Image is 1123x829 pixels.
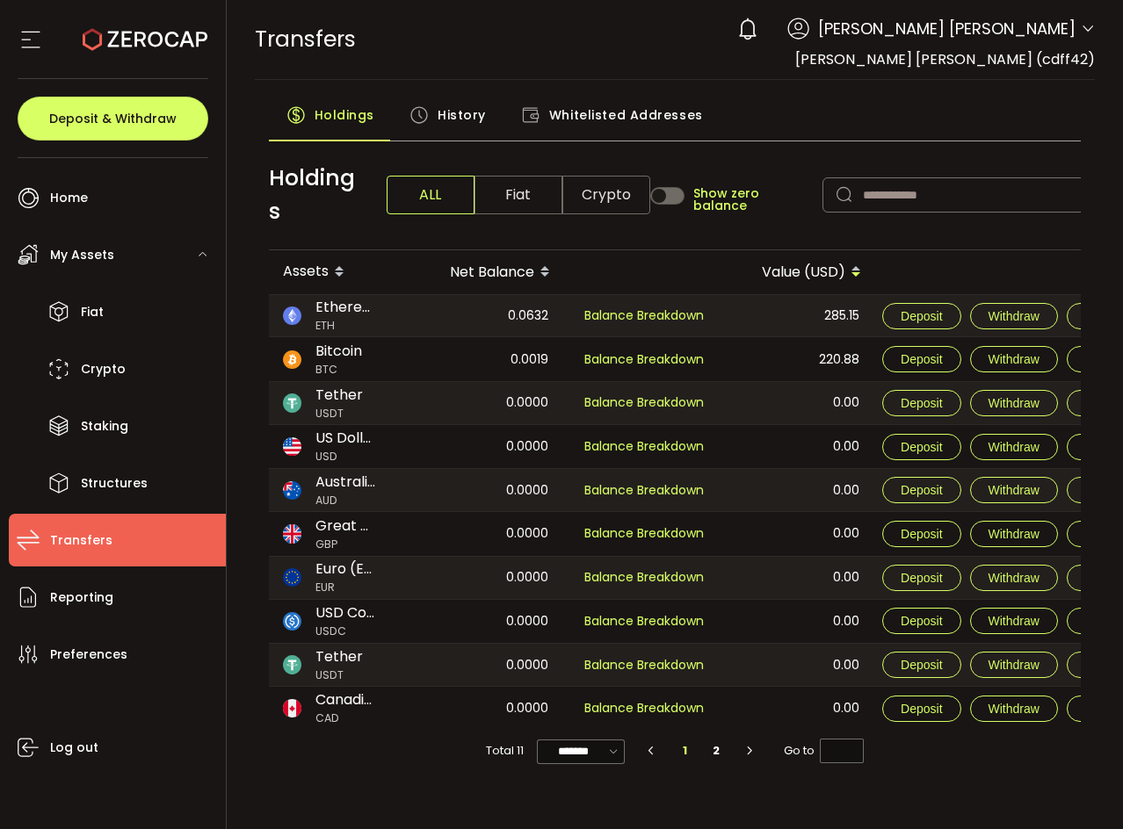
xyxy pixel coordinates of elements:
div: 0.0000 [409,425,562,469]
img: btc_portfolio.svg [283,350,301,369]
span: Canadian dollar [315,689,376,710]
span: Deposit [901,309,942,323]
iframe: Chat Widget [918,639,1123,829]
span: Deposit [901,396,942,410]
span: [PERSON_NAME] [PERSON_NAME] (cdff42) [795,49,1095,69]
div: 220.88 [720,337,873,381]
span: Euro (European Monetary Unit) [315,559,376,580]
div: 0.0000 [409,512,562,556]
button: Deposit [882,346,960,372]
img: gbp_portfolio.svg [283,524,301,543]
li: 1 [669,739,700,763]
span: Deposit [901,702,942,716]
span: Balance Breakdown [584,523,704,544]
div: 285.15 [720,295,873,337]
span: Tether [315,385,363,406]
span: Balance Breakdown [584,393,704,413]
span: Withdraw [989,396,1040,410]
span: Preferences [50,642,127,667]
span: History [438,97,486,133]
span: Withdraw [989,483,1040,497]
div: 0.00 [720,687,873,731]
div: 0.00 [720,557,873,599]
button: Deposit [882,608,960,634]
div: 0.0000 [409,687,562,731]
span: USD Coin [315,602,376,624]
span: Deposit [901,658,942,672]
button: Deposit [882,477,960,503]
span: Withdraw [989,440,1040,454]
span: Ethereum [315,297,376,318]
span: Australian Dollar [315,472,376,493]
span: Deposit [901,352,942,366]
div: Net Balance [409,257,564,287]
span: ETH [315,318,376,335]
div: Value (USD) [720,257,875,287]
span: My Assets [50,242,114,268]
span: Balance Breakdown [584,306,704,324]
span: Deposit [901,440,942,454]
div: 0.0632 [409,295,562,337]
span: Deposit [901,483,942,497]
span: Transfers [255,24,356,54]
div: 0.0000 [409,382,562,424]
button: Withdraw [970,390,1058,416]
span: Withdraw [989,614,1040,628]
span: Withdraw [989,352,1040,366]
span: Whitelisted Addresses [549,97,703,133]
button: Deposit & Withdraw [18,97,208,141]
span: Crypto [562,176,650,214]
img: eur_portfolio.svg [283,568,301,587]
span: Deposit [901,614,942,628]
img: aud_portfolio.svg [283,481,301,500]
span: Log out [50,735,98,761]
span: Deposit [901,571,942,585]
span: Bitcoin [315,341,362,362]
span: Show zero balance [693,187,814,212]
div: 0.00 [720,382,873,424]
span: USD [315,449,376,465]
img: usd_portfolio.svg [283,437,301,456]
span: Holdings [315,97,374,133]
span: Crypto [81,357,126,382]
span: Structures [81,471,148,496]
span: BTC [315,362,362,378]
span: US Dollar [315,428,376,449]
span: ALL [387,176,475,214]
span: Go to [784,739,864,763]
button: Withdraw [970,521,1058,547]
button: Withdraw [970,477,1058,503]
span: Holdings [269,162,359,228]
button: Withdraw [970,565,1058,591]
span: USDT [315,406,363,422]
span: Balance Breakdown [584,350,704,368]
div: Assets [269,257,409,287]
span: Withdraw [989,309,1040,323]
span: Home [50,185,88,211]
button: Withdraw [970,346,1058,372]
span: Staking [81,414,128,439]
span: Balance Breakdown [584,436,704,457]
div: 0.0019 [409,337,562,381]
img: cad_portfolio.svg [283,699,301,717]
div: 0.00 [720,600,873,644]
span: Tether [315,646,363,667]
span: Balance Breakdown [584,480,704,501]
button: Deposit [882,652,960,678]
span: Great Britain Pound [315,515,376,537]
img: usdt_portfolio.svg [283,655,301,674]
button: Deposit [882,521,960,547]
img: usdt_portfolio.svg [283,393,301,412]
span: Withdraw [989,527,1040,541]
span: Total 11 [486,739,524,763]
span: Fiat [81,299,104,325]
span: Transfers [50,528,112,553]
span: Balance Breakdown [584,698,704,718]
span: Withdraw [989,571,1040,585]
span: AUD [315,493,376,509]
div: 0.00 [720,469,873,511]
span: Fiat [475,176,562,214]
span: Deposit & Withdraw [49,112,177,125]
div: 0.00 [720,644,873,686]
